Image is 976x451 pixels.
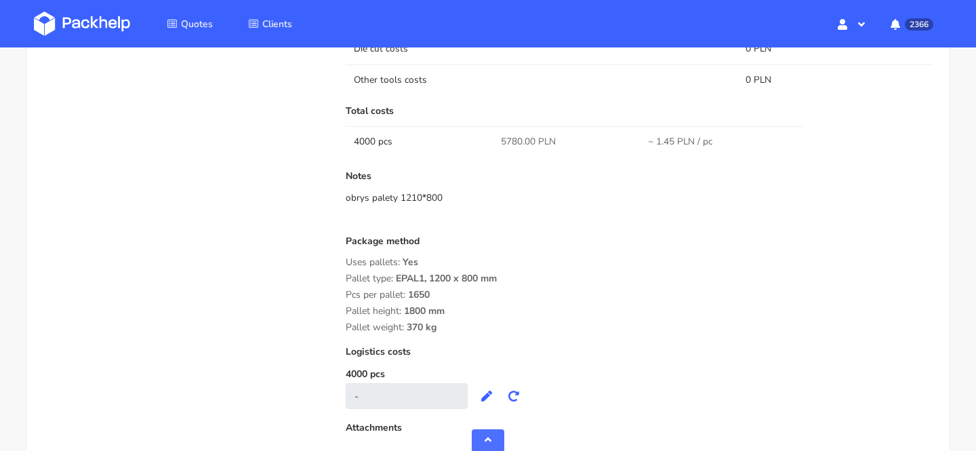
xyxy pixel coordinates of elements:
span: EPAL1, 1200 x 800 mm [396,272,497,295]
td: 0 PLN [737,33,933,64]
td: 4000 pcs [346,126,493,157]
span: Yes [403,256,418,279]
img: Dashboard [34,12,130,36]
td: Die cut costs [346,33,737,64]
span: 1800 mm [404,305,445,328]
span: 5780.00 PLN [501,135,556,149]
label: 4000 pcs [346,368,385,380]
div: Package method [346,236,933,257]
p: Total costs [346,106,933,117]
span: 2366 [905,18,933,31]
span: Pallet type: [346,272,393,285]
span: Clients [262,18,292,31]
div: - [346,383,468,409]
span: Uses pallets: [346,256,400,269]
div: obrys palety 1210*800 [346,191,933,205]
a: Clients [232,12,308,36]
button: Recalculate [500,384,527,408]
button: Edit [473,384,500,408]
a: Quotes [150,12,229,36]
span: Pallet weight: [346,321,404,334]
p: Attachments [346,423,402,433]
button: 2366 [880,12,942,36]
span: Pcs per pallet: [346,288,405,301]
span: Quotes [181,18,213,31]
span: Pallet height: [346,305,401,317]
div: Logistics costs [346,347,933,368]
span: 1650 [408,288,430,311]
td: Other tools costs [346,64,737,95]
span: 370 kg [407,321,436,344]
span: ~ 1.45 PLN / pc [648,135,712,149]
td: 0 PLN [737,64,933,95]
p: Notes [346,171,933,182]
